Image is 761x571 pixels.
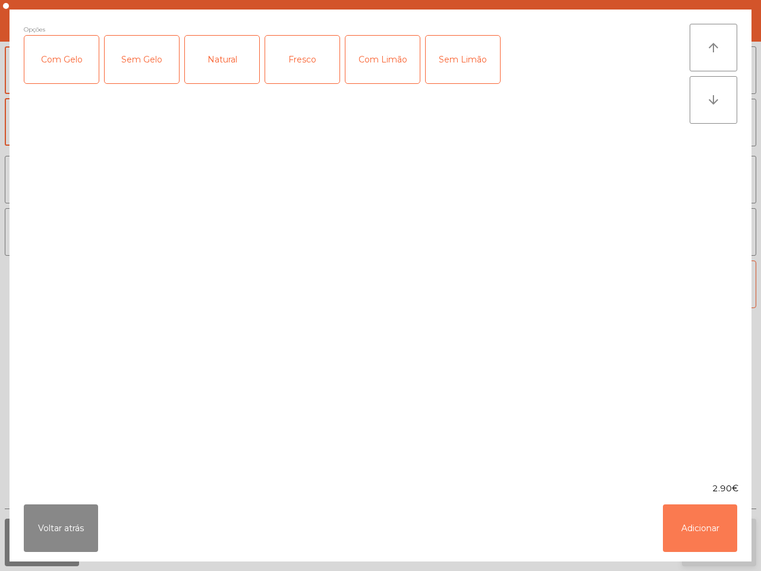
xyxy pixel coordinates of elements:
div: Fresco [265,36,339,83]
div: Natural [185,36,259,83]
button: Adicionar [663,504,737,552]
i: arrow_upward [706,40,721,55]
div: 2.90€ [10,482,751,495]
button: Voltar atrás [24,504,98,552]
div: Sem Limão [426,36,500,83]
div: Com Gelo [24,36,99,83]
div: Sem Gelo [105,36,179,83]
button: arrow_upward [690,24,737,71]
span: Opções [24,24,45,35]
div: Com Limão [345,36,420,83]
button: arrow_downward [690,76,737,124]
i: arrow_downward [706,93,721,107]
